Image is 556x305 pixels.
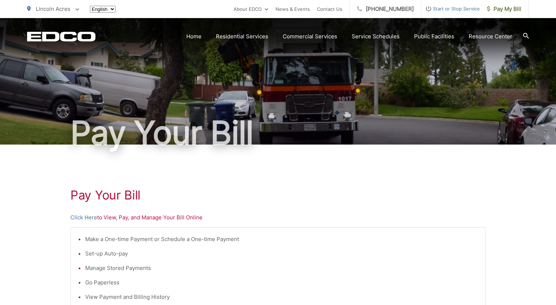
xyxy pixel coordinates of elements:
[85,235,478,244] li: Make a One-time Payment or Schedule a One-time Payment
[27,115,529,151] h1: Pay Your Bill
[70,213,486,222] p: to View, Pay, and Manage Your Bill Online
[186,32,201,41] a: Home
[352,32,400,41] a: Service Schedules
[234,5,268,13] a: About EDCO
[85,264,478,272] li: Manage Stored Payments
[275,5,310,13] a: News & Events
[70,188,486,202] h1: Pay Your Bill
[216,32,268,41] a: Residential Services
[487,5,521,13] span: Pay My Bill
[85,249,478,258] li: Set-up Auto-pay
[283,32,337,41] a: Commercial Services
[36,5,70,12] span: Lincoln Acres
[90,6,116,13] select: Select a language
[414,32,454,41] a: Public Facilities
[85,278,478,287] li: Go Paperless
[70,213,97,222] a: Click Here
[317,5,342,13] a: Contact Us
[27,31,96,42] a: EDCD logo. Return to the homepage.
[469,32,512,41] a: Resource Center
[85,293,478,301] li: View Payment and Billing History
